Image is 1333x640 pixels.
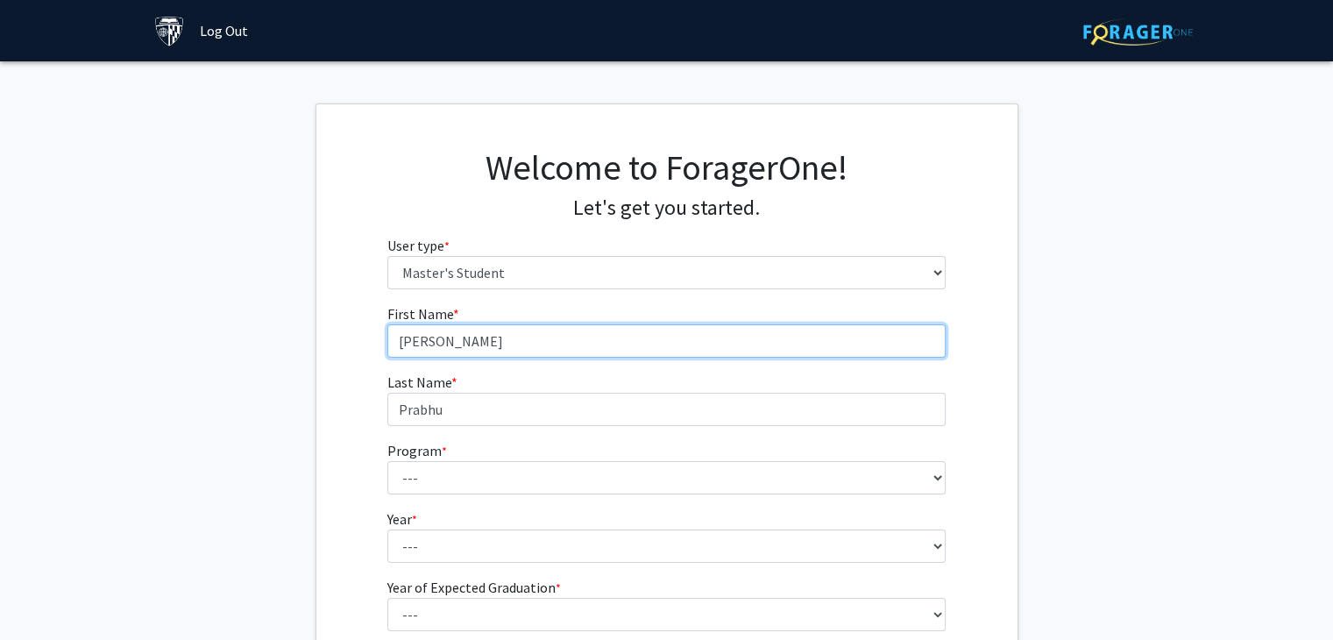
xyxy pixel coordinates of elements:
[387,577,561,598] label: Year of Expected Graduation
[387,146,946,188] h1: Welcome to ForagerOne!
[387,508,417,530] label: Year
[387,373,451,391] span: Last Name
[154,16,185,46] img: Johns Hopkins University Logo
[387,196,946,221] h4: Let's get you started.
[13,561,74,627] iframe: Chat
[1083,18,1193,46] img: ForagerOne Logo
[387,440,447,461] label: Program
[387,305,453,323] span: First Name
[387,235,450,256] label: User type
